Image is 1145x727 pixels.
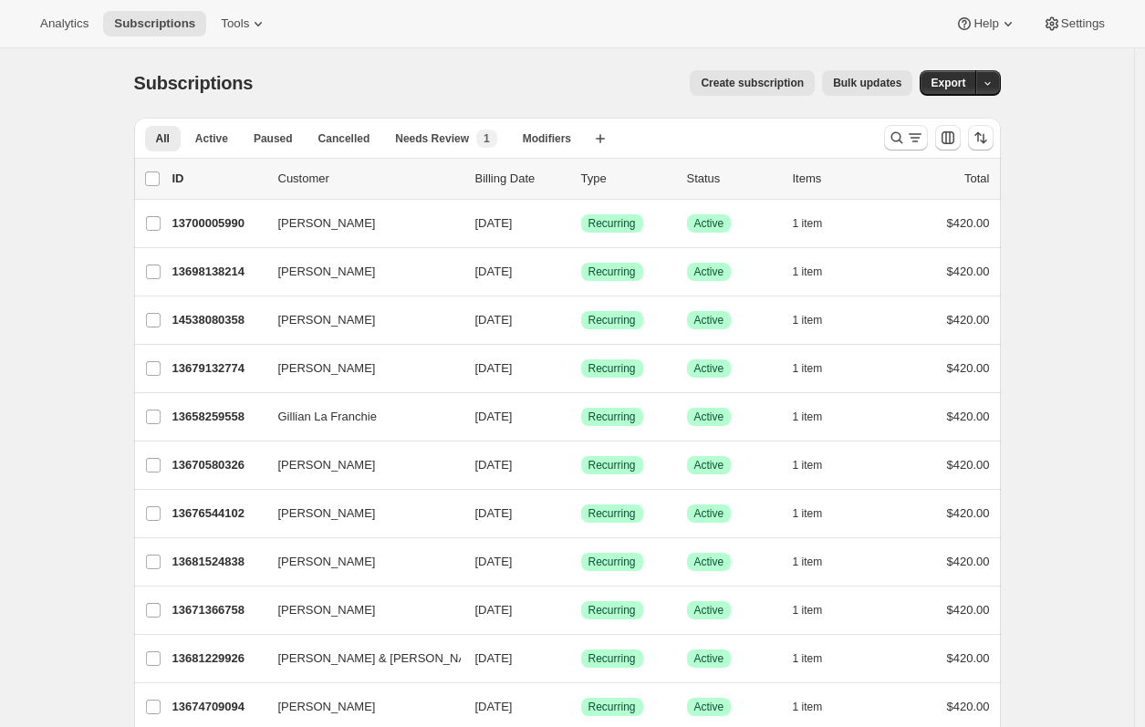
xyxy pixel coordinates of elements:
[973,16,998,31] span: Help
[947,265,990,278] span: $420.00
[947,555,990,568] span: $420.00
[267,644,450,673] button: [PERSON_NAME] & [PERSON_NAME]
[254,131,293,146] span: Paused
[947,361,990,375] span: $420.00
[588,700,636,714] span: Recurring
[267,451,450,480] button: [PERSON_NAME]
[793,597,843,623] button: 1 item
[475,555,513,568] span: [DATE]
[793,410,823,424] span: 1 item
[475,651,513,665] span: [DATE]
[475,458,513,472] span: [DATE]
[267,692,450,722] button: [PERSON_NAME]
[172,170,990,188] div: IDCustomerBilling DateTypeStatusItemsTotal
[947,313,990,327] span: $420.00
[267,209,450,238] button: [PERSON_NAME]
[581,170,672,188] div: Type
[690,70,815,96] button: Create subscription
[172,456,264,474] p: 13670580326
[694,700,724,714] span: Active
[694,410,724,424] span: Active
[694,216,724,231] span: Active
[210,11,278,36] button: Tools
[793,361,823,376] span: 1 item
[588,361,636,376] span: Recurring
[172,359,264,378] p: 13679132774
[172,698,264,716] p: 13674709094
[475,603,513,617] span: [DATE]
[103,11,206,36] button: Subscriptions
[172,211,990,236] div: 13700005990[PERSON_NAME][DATE]SuccessRecurringSuccessActive1 item$420.00
[278,408,377,426] span: Gillian La Franchie
[172,504,264,523] p: 13676544102
[172,263,264,281] p: 13698138214
[947,603,990,617] span: $420.00
[793,694,843,720] button: 1 item
[195,131,228,146] span: Active
[475,361,513,375] span: [DATE]
[884,125,928,151] button: Search and filter results
[920,70,976,96] button: Export
[793,356,843,381] button: 1 item
[793,700,823,714] span: 1 item
[475,506,513,520] span: [DATE]
[793,211,843,236] button: 1 item
[833,76,901,90] span: Bulk updates
[172,214,264,233] p: 13700005990
[947,651,990,665] span: $420.00
[687,170,778,188] p: Status
[694,361,724,376] span: Active
[221,16,249,31] span: Tools
[822,70,912,96] button: Bulk updates
[172,553,264,571] p: 13681524838
[267,402,450,431] button: Gillian La Franchie
[944,11,1027,36] button: Help
[267,354,450,383] button: [PERSON_NAME]
[475,410,513,423] span: [DATE]
[278,263,376,281] span: [PERSON_NAME]
[947,410,990,423] span: $420.00
[278,601,376,619] span: [PERSON_NAME]
[29,11,99,36] button: Analytics
[172,311,264,329] p: 14538080358
[318,131,370,146] span: Cancelled
[588,216,636,231] span: Recurring
[793,216,823,231] span: 1 item
[793,452,843,478] button: 1 item
[588,313,636,327] span: Recurring
[588,651,636,666] span: Recurring
[588,458,636,473] span: Recurring
[947,458,990,472] span: $420.00
[267,306,450,335] button: [PERSON_NAME]
[156,131,170,146] span: All
[475,265,513,278] span: [DATE]
[475,313,513,327] span: [DATE]
[793,549,843,575] button: 1 item
[172,307,990,333] div: 14538080358[PERSON_NAME][DATE]SuccessRecurringSuccessActive1 item$420.00
[793,506,823,521] span: 1 item
[793,265,823,279] span: 1 item
[172,694,990,720] div: 13674709094[PERSON_NAME][DATE]SuccessRecurringSuccessActive1 item$420.00
[172,404,990,430] div: 13658259558Gillian La Franchie[DATE]SuccessRecurringSuccessActive1 item$420.00
[267,547,450,576] button: [PERSON_NAME]
[694,458,724,473] span: Active
[793,259,843,285] button: 1 item
[793,307,843,333] button: 1 item
[586,126,615,151] button: Create new view
[793,555,823,569] span: 1 item
[484,131,490,146] span: 1
[172,601,264,619] p: 13671366758
[523,131,571,146] span: Modifiers
[793,603,823,618] span: 1 item
[701,76,804,90] span: Create subscription
[475,700,513,713] span: [DATE]
[278,649,488,668] span: [PERSON_NAME] & [PERSON_NAME]
[793,404,843,430] button: 1 item
[588,265,636,279] span: Recurring
[588,410,636,424] span: Recurring
[588,555,636,569] span: Recurring
[172,646,990,671] div: 13681229926[PERSON_NAME] & [PERSON_NAME][DATE]SuccessRecurringSuccessActive1 item$420.00
[935,125,961,151] button: Customize table column order and visibility
[267,257,450,286] button: [PERSON_NAME]
[588,603,636,618] span: Recurring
